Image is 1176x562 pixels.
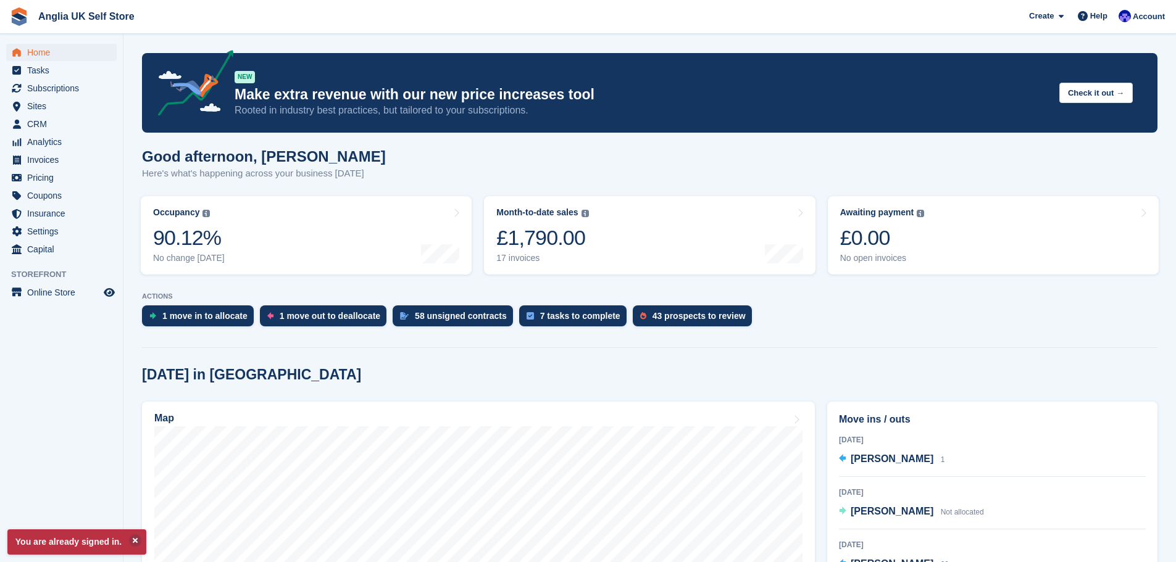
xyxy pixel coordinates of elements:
[941,455,945,464] span: 1
[840,253,925,263] div: No open invoices
[6,97,117,115] a: menu
[27,44,101,61] span: Home
[27,97,101,115] span: Sites
[519,305,633,333] a: 7 tasks to complete
[142,292,1157,300] p: ACTIONS
[33,6,140,27] a: Anglia UK Self Store
[27,151,101,168] span: Invoices
[27,223,101,240] span: Settings
[280,311,380,321] div: 1 move out to deallocate
[141,196,472,275] a: Occupancy 90.12% No change [DATE]
[496,253,588,263] div: 17 invoices
[1029,10,1054,22] span: Create
[202,210,210,217] img: icon-info-grey-7440780725fd019a000dd9b08b2336e03edf1995a4989e88bcd33f0948082b44.svg
[162,311,248,321] div: 1 move in to allocate
[400,312,409,320] img: contract_signature_icon-13c848040528278c33f63329250d36e43548de30e8caae1d1a13099fd9432cc5.svg
[527,312,534,320] img: task-75834270c22a3079a89374b754ae025e5fb1db73e45f91037f5363f120a921f8.svg
[148,50,234,120] img: price-adjustments-announcement-icon-8257ccfd72463d97f412b2fc003d46551f7dbcb40ab6d574587a9cd5c0d94...
[941,508,984,516] span: Not allocated
[27,80,101,97] span: Subscriptions
[11,268,123,281] span: Storefront
[7,529,146,555] p: You are already signed in.
[917,210,924,217] img: icon-info-grey-7440780725fd019a000dd9b08b2336e03edf1995a4989e88bcd33f0948082b44.svg
[142,148,386,165] h1: Good afternoon, [PERSON_NAME]
[633,305,758,333] a: 43 prospects to review
[415,311,507,321] div: 58 unsigned contracts
[235,71,255,83] div: NEW
[496,207,578,218] div: Month-to-date sales
[839,487,1146,498] div: [DATE]
[27,62,101,79] span: Tasks
[235,86,1049,104] p: Make extra revenue with our new price increases tool
[582,210,589,217] img: icon-info-grey-7440780725fd019a000dd9b08b2336e03edf1995a4989e88bcd33f0948082b44.svg
[142,366,361,383] h2: [DATE] in [GEOGRAPHIC_DATA]
[840,225,925,250] div: £0.00
[1090,10,1107,22] span: Help
[839,452,945,468] a: [PERSON_NAME] 1
[6,284,117,301] a: menu
[6,187,117,204] a: menu
[496,225,588,250] div: £1,790.00
[6,133,117,151] a: menu
[6,169,117,186] a: menu
[840,207,914,218] div: Awaiting payment
[27,284,101,301] span: Online Store
[27,241,101,258] span: Capital
[1059,83,1133,103] button: Check it out →
[149,312,156,320] img: move_ins_to_allocate_icon-fdf77a2bb77ea45bf5b3d319d69a93e2d87916cf1d5bf7949dd705db3b84f3ca.svg
[102,285,117,300] a: Preview store
[27,169,101,186] span: Pricing
[484,196,815,275] a: Month-to-date sales £1,790.00 17 invoices
[540,311,620,321] div: 7 tasks to complete
[27,115,101,133] span: CRM
[6,151,117,168] a: menu
[839,434,1146,445] div: [DATE]
[851,453,933,464] span: [PERSON_NAME]
[153,253,225,263] div: No change [DATE]
[653,311,746,321] div: 43 prospects to review
[839,412,1146,427] h2: Move ins / outs
[851,506,933,516] span: [PERSON_NAME]
[153,207,199,218] div: Occupancy
[6,223,117,240] a: menu
[828,196,1159,275] a: Awaiting payment £0.00 No open invoices
[142,305,260,333] a: 1 move in to allocate
[235,104,1049,117] p: Rooted in industry best practices, but tailored to your subscriptions.
[6,205,117,222] a: menu
[260,305,393,333] a: 1 move out to deallocate
[6,80,117,97] a: menu
[1133,10,1165,23] span: Account
[27,133,101,151] span: Analytics
[393,305,519,333] a: 58 unsigned contracts
[267,312,273,320] img: move_outs_to_deallocate_icon-f764333ba52eb49d3ac5e1228854f67142a1ed5810a6f6cc68b1a99e826820c5.svg
[6,241,117,258] a: menu
[27,205,101,222] span: Insurance
[839,539,1146,550] div: [DATE]
[6,62,117,79] a: menu
[6,44,117,61] a: menu
[10,7,28,26] img: stora-icon-8386f47178a22dfd0bd8f6a31ec36ba5ce8667c1dd55bd0f319d3a0aa187defe.svg
[640,312,646,320] img: prospect-51fa495bee0391a8d652442698ab0144808aea92771e9ea1ae160a38d050c398.svg
[154,413,174,424] h2: Map
[839,504,984,520] a: [PERSON_NAME] Not allocated
[6,115,117,133] a: menu
[153,225,225,250] div: 90.12%
[27,187,101,204] span: Coupons
[1119,10,1131,22] img: Lewis Scotney
[142,167,386,181] p: Here's what's happening across your business [DATE]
